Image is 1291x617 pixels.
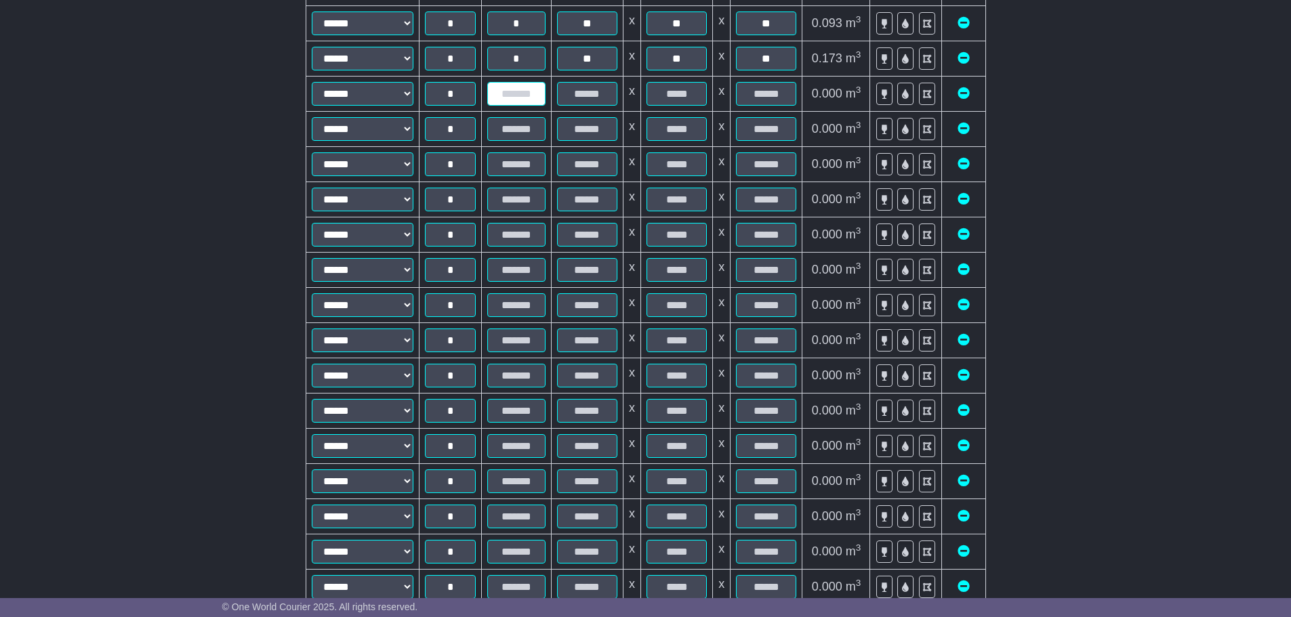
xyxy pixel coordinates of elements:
[713,252,731,287] td: x
[958,228,970,241] a: Remove this item
[812,157,842,171] span: 0.000
[846,87,861,100] span: m
[846,439,861,452] span: m
[623,111,640,146] td: x
[713,182,731,217] td: x
[812,122,842,135] span: 0.000
[856,437,861,447] sup: 3
[812,404,842,417] span: 0.000
[812,192,842,206] span: 0.000
[713,428,731,463] td: x
[846,122,861,135] span: m
[958,263,970,276] a: Remove this item
[713,5,731,41] td: x
[713,217,731,252] td: x
[846,298,861,312] span: m
[812,580,842,593] span: 0.000
[856,542,861,553] sup: 3
[222,601,418,612] span: © One World Courier 2025. All rights reserved.
[856,190,861,200] sup: 3
[846,474,861,488] span: m
[856,402,861,412] sup: 3
[846,580,861,593] span: m
[713,358,731,393] td: x
[846,368,861,382] span: m
[846,545,861,558] span: m
[713,287,731,322] td: x
[623,146,640,182] td: x
[958,87,970,100] a: Remove this item
[846,16,861,30] span: m
[623,569,640,604] td: x
[812,51,842,65] span: 0.173
[958,157,970,171] a: Remove this item
[846,157,861,171] span: m
[812,87,842,100] span: 0.000
[713,569,731,604] td: x
[856,507,861,517] sup: 3
[958,122,970,135] a: Remove this item
[856,366,861,377] sup: 3
[856,120,861,130] sup: 3
[713,41,731,76] td: x
[623,287,640,322] td: x
[812,16,842,30] span: 0.093
[846,263,861,276] span: m
[713,498,731,534] td: x
[713,146,731,182] td: x
[623,428,640,463] td: x
[713,534,731,569] td: x
[623,182,640,217] td: x
[846,51,861,65] span: m
[958,474,970,488] a: Remove this item
[623,41,640,76] td: x
[856,14,861,24] sup: 3
[623,358,640,393] td: x
[812,333,842,347] span: 0.000
[958,580,970,593] a: Remove this item
[958,439,970,452] a: Remove this item
[846,509,861,523] span: m
[812,228,842,241] span: 0.000
[812,368,842,382] span: 0.000
[623,217,640,252] td: x
[958,192,970,206] a: Remove this item
[846,404,861,417] span: m
[846,228,861,241] span: m
[812,509,842,523] span: 0.000
[856,261,861,271] sup: 3
[856,155,861,165] sup: 3
[856,578,861,588] sup: 3
[713,322,731,358] td: x
[713,76,731,111] td: x
[958,298,970,312] a: Remove this item
[958,333,970,347] a: Remove this item
[856,472,861,482] sup: 3
[623,322,640,358] td: x
[623,5,640,41] td: x
[958,16,970,30] a: Remove this item
[856,331,861,341] sup: 3
[623,252,640,287] td: x
[958,509,970,523] a: Remove this item
[623,463,640,498] td: x
[846,192,861,206] span: m
[846,333,861,347] span: m
[623,498,640,534] td: x
[623,534,640,569] td: x
[812,545,842,558] span: 0.000
[958,51,970,65] a: Remove this item
[856,85,861,95] sup: 3
[856,226,861,236] sup: 3
[856,296,861,306] sup: 3
[812,298,842,312] span: 0.000
[812,263,842,276] span: 0.000
[623,76,640,111] td: x
[812,439,842,452] span: 0.000
[812,474,842,488] span: 0.000
[958,404,970,417] a: Remove this item
[713,393,731,428] td: x
[958,368,970,382] a: Remove this item
[856,49,861,60] sup: 3
[713,463,731,498] td: x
